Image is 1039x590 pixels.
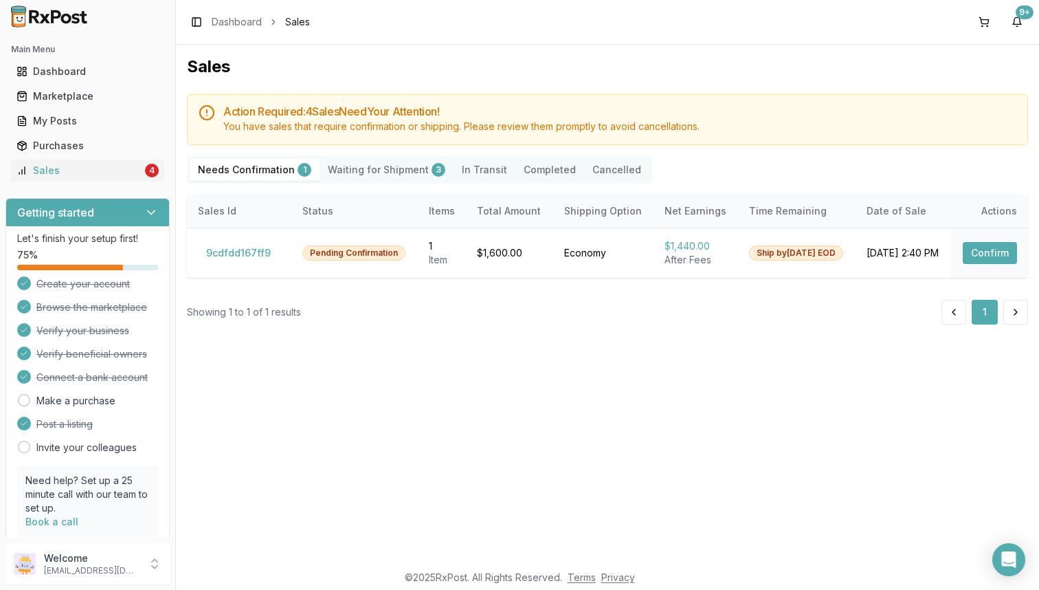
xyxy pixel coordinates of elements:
p: Need help? Set up a 25 minute call with our team to set up. [25,474,150,515]
div: You have sales that require confirmation or shipping. Please review them promptly to avoid cancel... [223,120,1016,133]
div: $1,600.00 [477,246,541,260]
th: Items [418,195,467,228]
button: Purchases [5,135,170,157]
button: Sales4 [5,160,170,182]
p: Welcome [44,551,139,565]
th: Date of Sale [856,195,950,228]
button: Cancelled [584,159,649,181]
span: Connect a bank account [36,371,148,384]
a: My Posts [11,109,164,133]
nav: breadcrumb [212,15,310,29]
div: Item [429,253,456,267]
th: Total Amount [466,195,552,228]
a: Privacy [601,571,635,583]
p: Let's finish your setup first! [17,232,158,245]
span: Verify beneficial owners [36,347,147,361]
div: Marketplace [16,89,159,103]
div: Open Intercom Messenger [992,543,1025,576]
span: Browse the marketplace [36,301,147,314]
div: Sales [16,164,142,177]
div: $1,440.00 [664,239,727,253]
a: Dashboard [11,59,164,84]
th: Status [291,195,418,228]
th: Actions [951,195,1028,228]
img: RxPost Logo [5,6,93,28]
th: Sales Id [187,195,291,228]
div: Dashboard [16,65,159,78]
span: Verify your business [36,324,129,338]
button: 9+ [1006,11,1028,33]
a: Make a purchase [36,394,115,408]
button: Completed [515,159,584,181]
h1: Sales [187,56,1028,78]
a: Dashboard [212,15,262,29]
div: Ship by [DATE] EOD [749,245,843,261]
button: In Transit [454,159,515,181]
button: Marketplace [5,85,170,107]
span: 75 % [17,248,38,262]
a: Sales4 [11,158,164,183]
h5: Action Required: 4 Sale s Need Your Attention! [223,106,1016,117]
button: 1 [972,300,998,325]
div: Purchases [16,139,159,153]
a: Invite your colleagues [36,441,137,455]
button: 9cdfdd167ff9 [198,242,279,264]
a: Book a call [25,516,78,527]
div: Showing 1 to 1 of 1 results [187,305,301,319]
a: Purchases [11,133,164,158]
a: Marketplace [11,84,164,109]
div: 1 [298,163,311,177]
span: Sales [285,15,310,29]
th: Shipping Option [553,195,654,228]
h3: Getting started [17,204,94,221]
span: Create your account [36,277,130,291]
button: Waiting for Shipment [320,159,454,181]
span: Post a listing [36,417,93,431]
p: [EMAIL_ADDRESS][DOMAIN_NAME] [44,565,139,576]
button: My Posts [5,110,170,132]
div: 1 [429,239,456,253]
div: [DATE] 2:40 PM [867,246,939,260]
div: 4 [145,164,159,177]
th: Time Remaining [738,195,856,228]
div: Economy [564,246,643,260]
th: Net Earnings [653,195,738,228]
div: After Fees [664,253,727,267]
div: 3 [432,163,445,177]
h2: Main Menu [11,44,164,55]
img: User avatar [14,553,36,575]
div: 9+ [1016,6,1034,19]
a: Terms [568,571,596,583]
div: My Posts [16,114,159,128]
button: Confirm [963,242,1017,264]
button: Dashboard [5,61,170,83]
button: Needs Confirmation [190,159,320,181]
div: Pending Confirmation [302,245,405,261]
